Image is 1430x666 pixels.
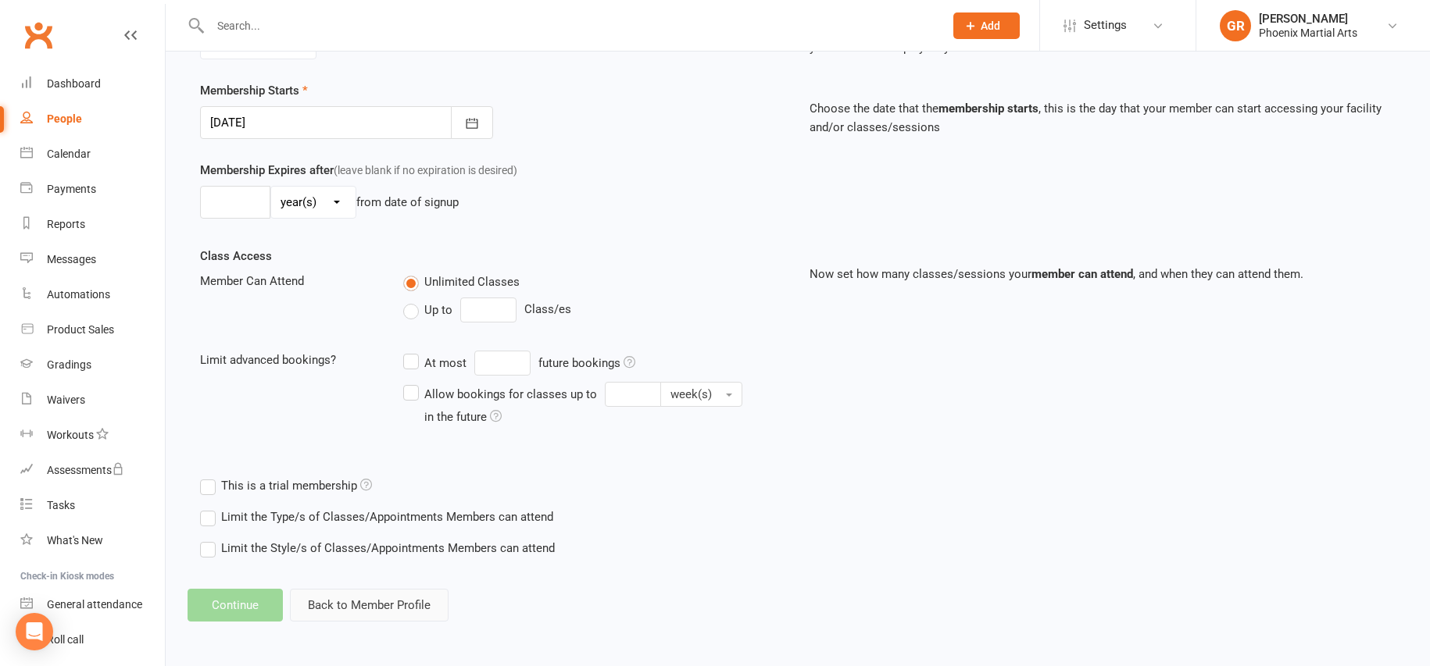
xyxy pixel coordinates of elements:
[660,382,742,407] button: Allow bookings for classes up to in the future
[47,598,142,611] div: General attendance
[47,112,82,125] div: People
[810,265,1396,283] p: Now set how many classes/sessions your , and when they can attend them.
[20,383,165,418] a: Waivers
[20,102,165,137] a: People
[474,351,531,376] input: At mostfuture bookings
[938,102,1039,116] strong: membership starts
[20,418,165,453] a: Workouts
[47,77,101,90] div: Dashboard
[424,301,452,317] span: Up to
[424,354,467,372] div: At most
[20,523,165,558] a: What's New
[605,382,661,407] input: Allow bookings for classes up to week(s) in the future
[20,277,165,312] a: Automations
[1084,8,1127,43] span: Settings
[670,387,712,401] span: week(s)
[200,508,553,526] label: Limit the Type/s of Classes/Appointments Members can attend
[47,464,124,476] div: Assessments
[200,247,272,265] label: Class Access
[188,351,391,369] div: Limit advanced bookings?
[538,354,635,372] div: future bookings
[334,164,517,176] span: (leave blank if no expiration is desired)
[200,476,372,495] label: This is a trial membership
[47,499,75,511] div: Tasks
[188,272,391,290] div: Member Can Attend
[20,453,165,488] a: Assessments
[403,297,786,322] div: Class/es
[1031,267,1133,281] strong: member can attend
[981,20,1000,32] span: Add
[20,242,165,277] a: Messages
[47,253,96,265] div: Messages
[953,12,1020,39] button: Add
[19,16,58,55] a: Clubworx
[206,15,933,37] input: Search...
[47,429,94,441] div: Workouts
[47,288,110,301] div: Automations
[424,408,502,426] div: in the future
[200,81,308,100] label: Membership Starts
[810,99,1396,137] p: Choose the date that the , this is the day that your member can start accessing your facility and...
[424,272,520,289] span: Unlimited Classes
[20,312,165,347] a: Product Sales
[20,207,165,242] a: Reports
[356,193,459,212] div: from date of signup
[47,323,114,336] div: Product Sales
[47,148,91,160] div: Calendar
[20,66,165,102] a: Dashboard
[20,587,165,622] a: General attendance kiosk mode
[290,589,449,621] button: Back to Member Profile
[16,613,53,650] div: Open Intercom Messenger
[424,385,597,404] div: Allow bookings for classes up to
[200,539,555,557] label: Limit the Style/s of Classes/Appointments Members can attend
[47,394,85,406] div: Waivers
[20,488,165,523] a: Tasks
[47,633,84,646] div: Roll call
[20,347,165,383] a: Gradings
[20,622,165,657] a: Roll call
[47,218,85,230] div: Reports
[200,161,517,180] label: Membership Expires after
[1220,10,1251,41] div: GR
[1259,12,1357,26] div: [PERSON_NAME]
[47,183,96,195] div: Payments
[1259,26,1357,40] div: Phoenix Martial Arts
[47,534,103,547] div: What's New
[20,137,165,172] a: Calendar
[47,358,91,371] div: Gradings
[20,172,165,207] a: Payments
